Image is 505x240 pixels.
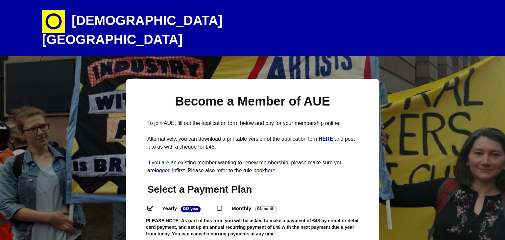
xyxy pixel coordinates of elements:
[147,159,358,175] p: If you are an existing member wanting to renew membership, please make sure you are first. Please...
[156,204,217,213] label: Yearly - .
[147,93,358,109] h1: Become a Member of AUE
[255,206,277,212] strong: £4/Month
[265,168,276,173] a: here
[147,119,358,127] p: To join AUE, fill out the application form below and pay for your membership online.
[147,135,358,151] p: Alternatively, you can download a printable version of the application form and post it to us wit...
[42,10,65,33] img: circle-e1448293145835.png
[226,204,293,213] label: Monthly - .
[147,184,252,195] span: Select a Payment Plan
[181,206,201,212] strong: £48/Year
[319,136,333,142] strong: HERE
[319,136,335,142] a: HERE
[155,168,176,173] a: logged in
